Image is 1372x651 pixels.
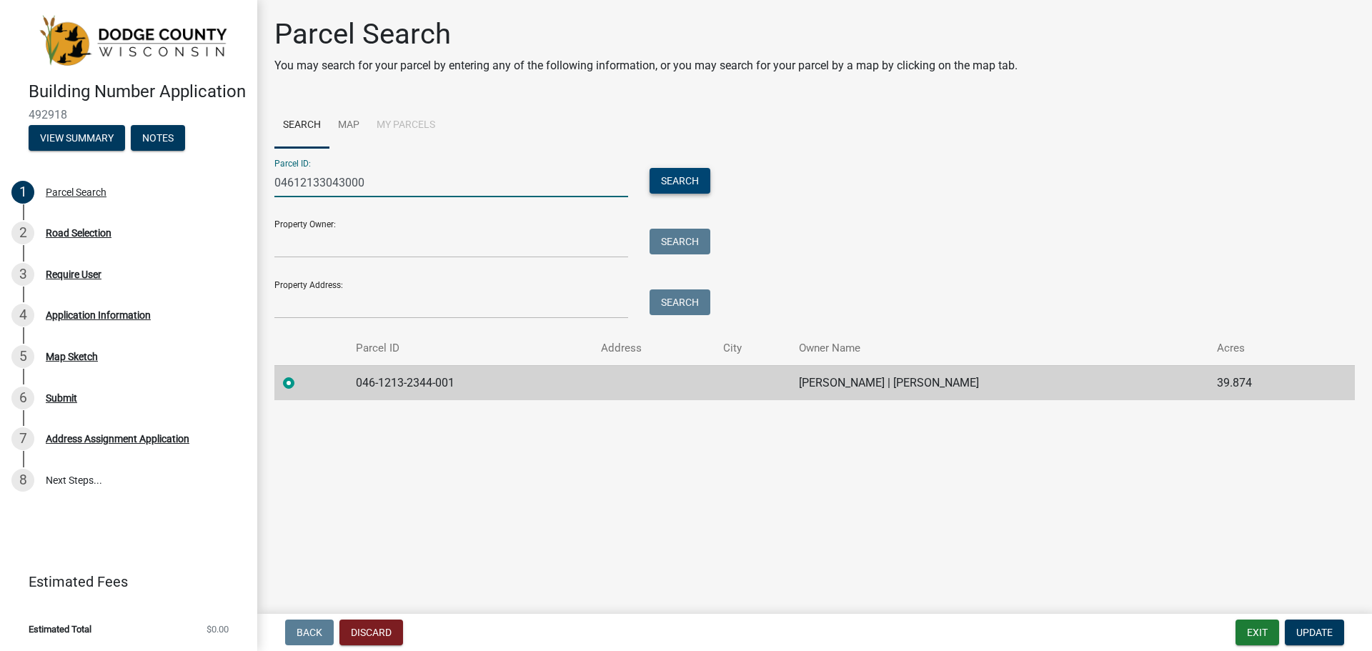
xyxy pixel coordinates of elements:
div: 7 [11,427,34,450]
span: Estimated Total [29,625,91,634]
div: 1 [11,181,34,204]
span: Update [1296,627,1333,638]
button: View Summary [29,125,125,151]
img: Dodge County, Wisconsin [29,15,234,66]
span: 492918 [29,108,229,121]
button: Update [1285,620,1344,645]
div: 3 [11,263,34,286]
h4: Building Number Application [29,81,246,102]
wm-modal-confirm: Notes [131,133,185,144]
th: Owner Name [790,332,1208,365]
td: 046-1213-2344-001 [347,365,592,400]
div: 2 [11,222,34,244]
th: Address [592,332,715,365]
div: Address Assignment Application [46,434,189,444]
button: Discard [339,620,403,645]
div: Application Information [46,310,151,320]
button: Search [650,289,710,315]
td: [PERSON_NAME] | [PERSON_NAME] [790,365,1208,400]
wm-modal-confirm: Summary [29,133,125,144]
a: Estimated Fees [11,567,234,596]
div: Map Sketch [46,352,98,362]
h1: Parcel Search [274,17,1018,51]
a: Map [329,103,368,149]
span: $0.00 [207,625,229,634]
th: City [715,332,790,365]
button: Notes [131,125,185,151]
div: Require User [46,269,101,279]
a: Search [274,103,329,149]
div: 8 [11,469,34,492]
div: Submit [46,393,77,403]
span: Back [297,627,322,638]
button: Search [650,229,710,254]
button: Search [650,168,710,194]
button: Exit [1236,620,1279,645]
td: 39.874 [1208,365,1319,400]
div: 5 [11,345,34,368]
th: Acres [1208,332,1319,365]
th: Parcel ID [347,332,592,365]
div: Road Selection [46,228,111,238]
div: 6 [11,387,34,409]
div: 4 [11,304,34,327]
p: You may search for your parcel by entering any of the following information, or you may search fo... [274,57,1018,74]
button: Back [285,620,334,645]
div: Parcel Search [46,187,106,197]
